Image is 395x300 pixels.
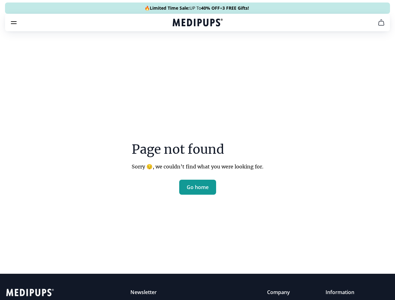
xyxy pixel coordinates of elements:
p: Newsletter [130,289,225,296]
p: Company [267,289,303,296]
button: burger-menu [10,19,18,26]
button: Go home [179,180,216,195]
p: Sorry 😔, we couldn’t find what you were looking for. [132,163,263,170]
button: cart [374,15,389,30]
h3: Page not found [132,140,263,158]
span: Go home [187,184,209,190]
p: Information [326,289,375,296]
a: Medipups [173,18,223,28]
span: 🔥 UP To + [144,5,249,11]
